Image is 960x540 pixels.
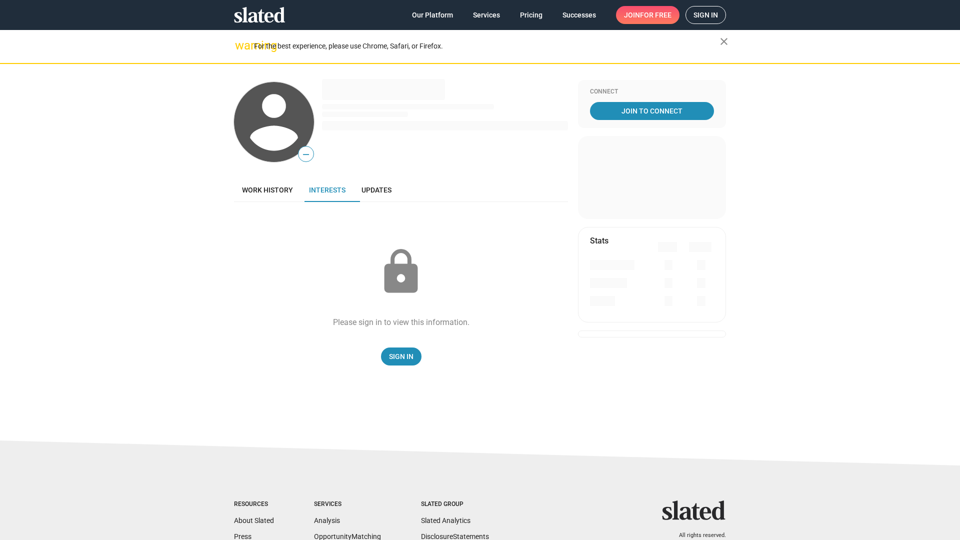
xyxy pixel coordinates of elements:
[465,6,508,24] a: Services
[592,102,712,120] span: Join To Connect
[314,500,381,508] div: Services
[512,6,550,24] a: Pricing
[381,347,421,365] a: Sign In
[554,6,604,24] a: Successes
[640,6,671,24] span: for free
[421,500,489,508] div: Slated Group
[309,186,345,194] span: Interests
[404,6,461,24] a: Our Platform
[693,6,718,23] span: Sign in
[235,39,247,51] mat-icon: warning
[473,6,500,24] span: Services
[562,6,596,24] span: Successes
[590,235,608,246] mat-card-title: Stats
[234,516,274,524] a: About Slated
[254,39,720,53] div: For the best experience, please use Chrome, Safari, or Firefox.
[234,178,301,202] a: Work history
[234,500,274,508] div: Resources
[301,178,353,202] a: Interests
[590,102,714,120] a: Join To Connect
[242,186,293,194] span: Work history
[376,247,426,297] mat-icon: lock
[685,6,726,24] a: Sign in
[718,35,730,47] mat-icon: close
[590,88,714,96] div: Connect
[421,516,470,524] a: Slated Analytics
[412,6,453,24] span: Our Platform
[333,317,469,327] div: Please sign in to view this information.
[361,186,391,194] span: Updates
[624,6,671,24] span: Join
[520,6,542,24] span: Pricing
[298,148,313,161] span: —
[616,6,679,24] a: Joinfor free
[389,347,413,365] span: Sign In
[353,178,399,202] a: Updates
[314,516,340,524] a: Analysis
